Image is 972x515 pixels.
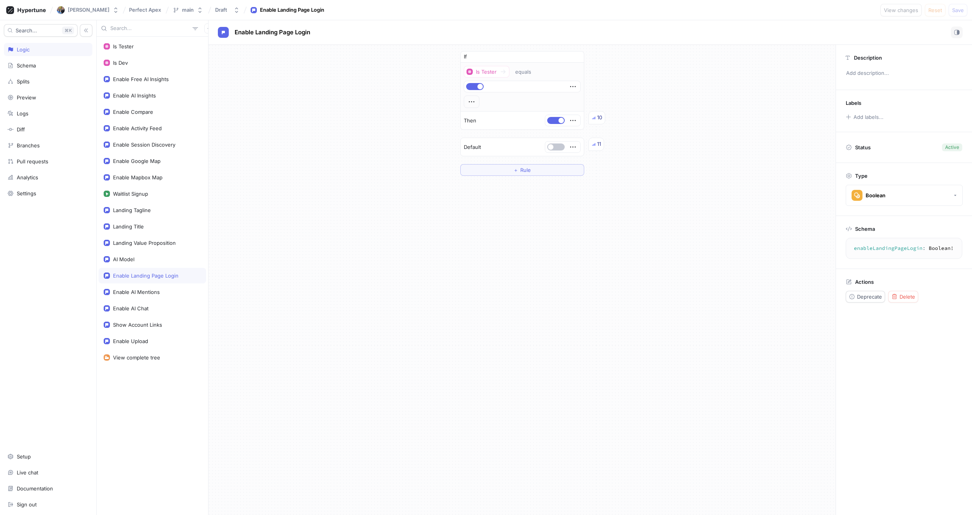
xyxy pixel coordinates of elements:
span: ＋ [513,168,518,172]
span: Search... [16,28,37,33]
div: Schema [17,62,36,69]
div: Enable Session Discovery [113,142,175,148]
div: Enable AI Chat [113,305,148,311]
div: Setup [17,453,31,460]
div: Is Dev [113,60,128,66]
div: Analytics [17,174,38,181]
span: Rule [520,168,531,172]
button: View changes [880,4,922,16]
div: main [182,7,194,13]
button: Save [949,4,967,16]
button: Is Tester [464,66,509,78]
span: Reset [928,8,942,12]
div: Preview [17,94,36,101]
p: Schema [855,226,875,232]
button: equals [512,66,543,78]
button: main [170,4,206,16]
div: Active [945,144,959,151]
button: Boolean [846,185,963,206]
div: Documentation [17,485,53,492]
div: Logs [17,110,28,117]
button: Search...K [4,24,78,37]
div: Is Tester [476,69,497,75]
p: Actions [855,279,874,285]
p: Type [855,173,868,179]
button: User[PERSON_NAME] [54,3,122,17]
div: Boolean [866,192,885,199]
div: Splits [17,78,30,85]
div: Enable AI Insights [113,92,156,99]
div: Enable AI Mentions [113,289,160,295]
div: Branches [17,142,40,149]
div: Settings [17,190,36,196]
span: Delete [900,294,915,299]
a: Documentation [4,482,92,495]
div: Enable Mapbox Map [113,174,163,181]
div: Landing Title [113,223,144,230]
div: 11 [597,140,601,148]
div: 10 [597,114,602,122]
div: Enable Upload [113,338,148,344]
p: Add description... [843,67,965,80]
p: If [464,53,467,61]
div: Waitlist Signup [113,191,148,197]
div: Pull requests [17,158,48,165]
span: Perfect Apex [129,7,161,12]
div: equals [515,69,531,75]
div: Enable Landing Page Login [260,6,324,14]
button: ＋Rule [460,164,584,176]
span: View changes [884,8,918,12]
span: Save [952,8,964,12]
button: Delete [888,291,918,303]
div: Enable Activity Feed [113,125,162,131]
div: Enable Landing Page Login [113,273,178,279]
p: Then [464,117,476,125]
div: Enable Google Map [113,158,161,164]
div: Logic [17,46,30,53]
span: Deprecate [857,294,882,299]
span: Enable Landing Page Login [235,29,310,35]
div: Diff [17,126,25,133]
p: Default [464,143,481,151]
div: [PERSON_NAME] [68,7,110,13]
p: Description [854,55,882,61]
div: AI Model [113,256,134,262]
div: View complete tree [113,354,160,361]
div: Show Account Links [113,322,162,328]
div: Draft [215,7,227,13]
p: Status [855,142,871,153]
div: Sign out [17,501,37,508]
button: Draft [212,4,243,16]
button: Add labels... [843,112,886,122]
div: Live chat [17,469,38,476]
button: Deprecate [846,291,885,303]
p: Labels [846,100,861,106]
div: K [62,27,74,34]
textarea: enableLandingPageLogin: Boolean! [849,241,959,255]
div: Is Tester [113,43,134,50]
img: User [57,6,65,14]
div: Landing Value Proposition [113,240,176,246]
div: Landing Tagline [113,207,151,213]
input: Search... [110,25,189,32]
div: Enable Free AI Insights [113,76,169,82]
div: Enable Compare [113,109,153,115]
button: Reset [925,4,945,16]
